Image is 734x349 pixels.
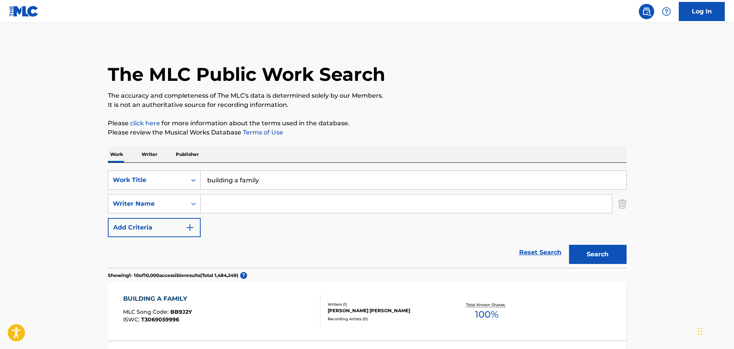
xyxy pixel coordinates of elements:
[328,307,444,314] div: [PERSON_NAME] [PERSON_NAME]
[123,308,170,315] span: MLC Song Code :
[515,244,565,261] a: Reset Search
[108,170,627,268] form: Search Form
[642,7,651,16] img: search
[639,4,654,19] a: Public Search
[108,146,125,162] p: Work
[108,272,238,279] p: Showing 1 - 10 of 10,000 accessible results (Total 1,484,249 )
[123,316,141,323] span: ISWC :
[108,63,385,86] h1: The MLC Public Work Search
[475,308,498,321] span: 100 %
[9,6,39,17] img: MLC Logo
[173,146,201,162] p: Publisher
[130,120,160,127] a: click here
[569,245,627,264] button: Search
[113,175,182,185] div: Work Title
[241,129,283,136] a: Terms of Use
[662,7,671,16] img: help
[659,4,674,19] div: Help
[328,301,444,307] div: Writers ( 1 )
[141,316,179,323] span: T3069059996
[240,272,247,279] span: ?
[185,223,195,232] img: 9d2ae6d4665cec9f34b9.svg
[113,199,182,208] div: Writer Name
[170,308,192,315] span: BB9J2Y
[108,128,627,137] p: Please review the Musical Works Database
[108,100,627,110] p: It is not an authoritative source for recording information.
[618,194,627,213] img: Delete Criterion
[679,2,725,21] a: Log In
[108,283,627,340] a: BUILDING A FAMILYMLC Song Code:BB9J2YISWC:T3069059996Writers (1)[PERSON_NAME] [PERSON_NAME]Record...
[108,218,201,237] button: Add Criteria
[108,119,627,128] p: Please for more information about the terms used in the database.
[108,91,627,100] p: The accuracy and completeness of The MLC's data is determined solely by our Members.
[123,294,192,303] div: BUILDING A FAMILY
[139,146,160,162] p: Writer
[698,320,703,343] div: Drag
[328,316,444,322] div: Recording Artists ( 0 )
[466,302,507,308] p: Total Known Shares:
[696,312,734,349] iframe: Chat Widget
